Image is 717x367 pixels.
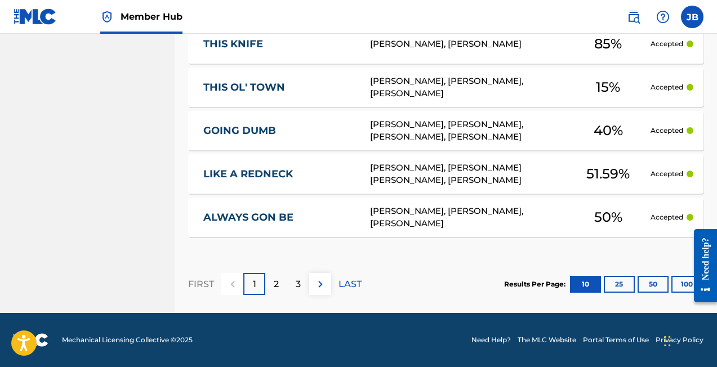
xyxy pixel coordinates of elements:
[651,212,683,222] p: Accepted
[121,10,182,23] span: Member Hub
[188,278,214,291] p: FIRST
[622,6,645,28] a: Public Search
[570,276,601,293] button: 10
[14,333,48,347] img: logo
[594,120,623,141] span: 40 %
[203,124,355,137] a: GOING DUMB
[586,164,630,184] span: 51.59 %
[656,10,670,24] img: help
[681,6,703,28] div: User Menu
[14,8,57,25] img: MLC Logo
[627,10,640,24] img: search
[370,38,566,51] div: [PERSON_NAME], [PERSON_NAME]
[651,39,683,49] p: Accepted
[638,276,669,293] button: 50
[604,276,635,293] button: 25
[370,118,566,144] div: [PERSON_NAME], [PERSON_NAME], [PERSON_NAME], [PERSON_NAME]
[656,335,703,345] a: Privacy Policy
[594,34,622,54] span: 85 %
[594,207,622,227] span: 50 %
[296,278,301,291] p: 3
[203,168,355,181] a: LIKE A REDNECK
[203,81,355,94] a: THIS OL' TOWN
[274,278,279,291] p: 2
[671,276,702,293] button: 100
[664,324,671,358] div: Drag
[203,211,355,224] a: ALWAYS GON BE
[100,10,114,24] img: Top Rightsholder
[339,278,362,291] p: LAST
[652,6,674,28] div: Help
[651,169,683,179] p: Accepted
[62,335,193,345] span: Mechanical Licensing Collective © 2025
[596,77,620,97] span: 15 %
[685,219,717,312] iframe: Resource Center
[370,75,566,100] div: [PERSON_NAME], [PERSON_NAME], [PERSON_NAME]
[203,38,355,51] a: THIS KNIFE
[583,335,649,345] a: Portal Terms of Use
[370,205,566,230] div: [PERSON_NAME], [PERSON_NAME], [PERSON_NAME]
[651,126,683,136] p: Accepted
[314,278,327,291] img: right
[504,279,568,289] p: Results Per Page:
[661,313,717,367] iframe: Chat Widget
[253,278,256,291] p: 1
[518,335,576,345] a: The MLC Website
[651,82,683,92] p: Accepted
[370,162,566,187] div: [PERSON_NAME], [PERSON_NAME] [PERSON_NAME], [PERSON_NAME]
[471,335,511,345] a: Need Help?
